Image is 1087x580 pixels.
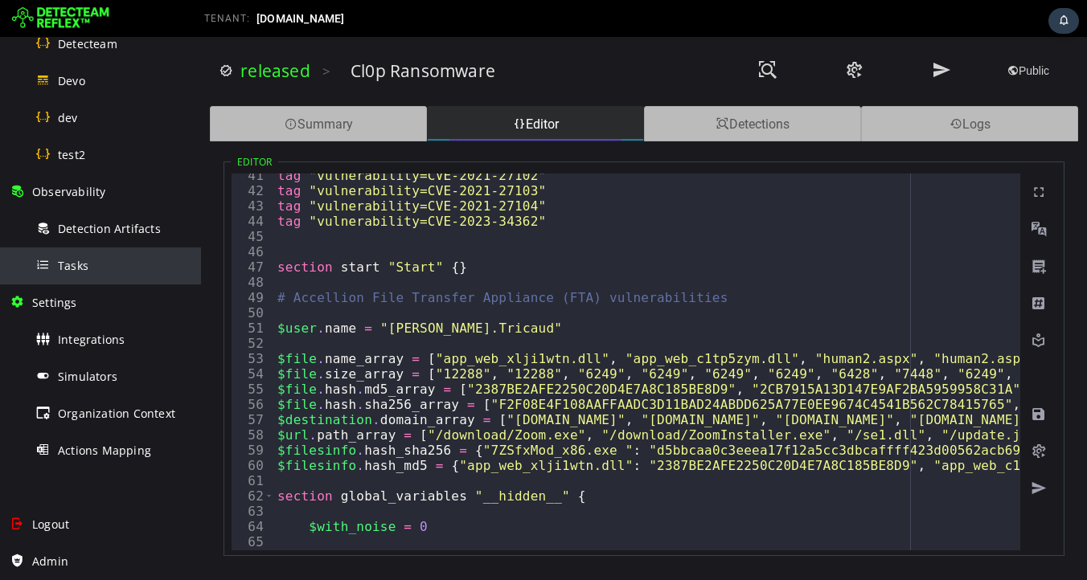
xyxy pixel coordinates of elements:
div: 53 [31,314,73,329]
div: 65 [31,497,73,513]
div: 60 [31,421,73,436]
div: 64 [31,482,73,497]
span: Integrations [58,332,125,347]
span: Public [806,27,848,40]
h3: Cl0p Ransomware [150,22,294,45]
div: 49 [31,253,73,268]
span: test2 [58,147,85,162]
div: 51 [31,284,73,299]
div: 62 [31,451,73,467]
div: Detections [443,69,660,104]
span: Logout [32,517,69,532]
div: 52 [31,299,73,314]
div: 55 [31,345,73,360]
span: > [121,25,129,43]
div: 66 [31,513,73,528]
div: 63 [31,467,73,482]
div: Task Notifications [1048,8,1079,34]
span: Observability [32,184,106,199]
div: 44 [31,177,73,192]
div: 54 [31,329,73,345]
span: Settings [32,295,77,310]
div: Logs [660,69,877,104]
button: Public [787,24,868,44]
div: 57 [31,375,73,390]
span: Toggle code folding, rows 62 through 311 [64,451,72,467]
div: 41 [31,131,73,146]
div: 45 [31,192,73,207]
span: Actions Mapping [58,443,151,458]
div: 59 [31,406,73,421]
span: Organization Context [58,406,175,421]
div: 47 [31,223,73,238]
div: Editor [226,69,443,104]
span: Simulators [58,369,117,384]
img: Detecteam logo [12,6,109,31]
span: TENANT: [204,13,250,24]
span: Detecteam [58,36,117,51]
span: dev [58,110,78,125]
div: 46 [31,207,73,223]
a: released [39,22,109,45]
span: Admin [32,553,68,569]
span: [DOMAIN_NAME] [256,12,345,25]
span: Devo [58,73,85,88]
div: 61 [31,436,73,451]
legend: Editor [30,118,77,132]
span: Tasks [58,258,88,273]
div: 50 [31,268,73,284]
div: 43 [31,161,73,177]
div: 56 [31,360,73,375]
span: Detection Artifacts [58,221,161,236]
div: 42 [31,146,73,161]
div: 58 [31,390,73,406]
div: Summary [9,69,226,104]
div: 48 [31,238,73,253]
